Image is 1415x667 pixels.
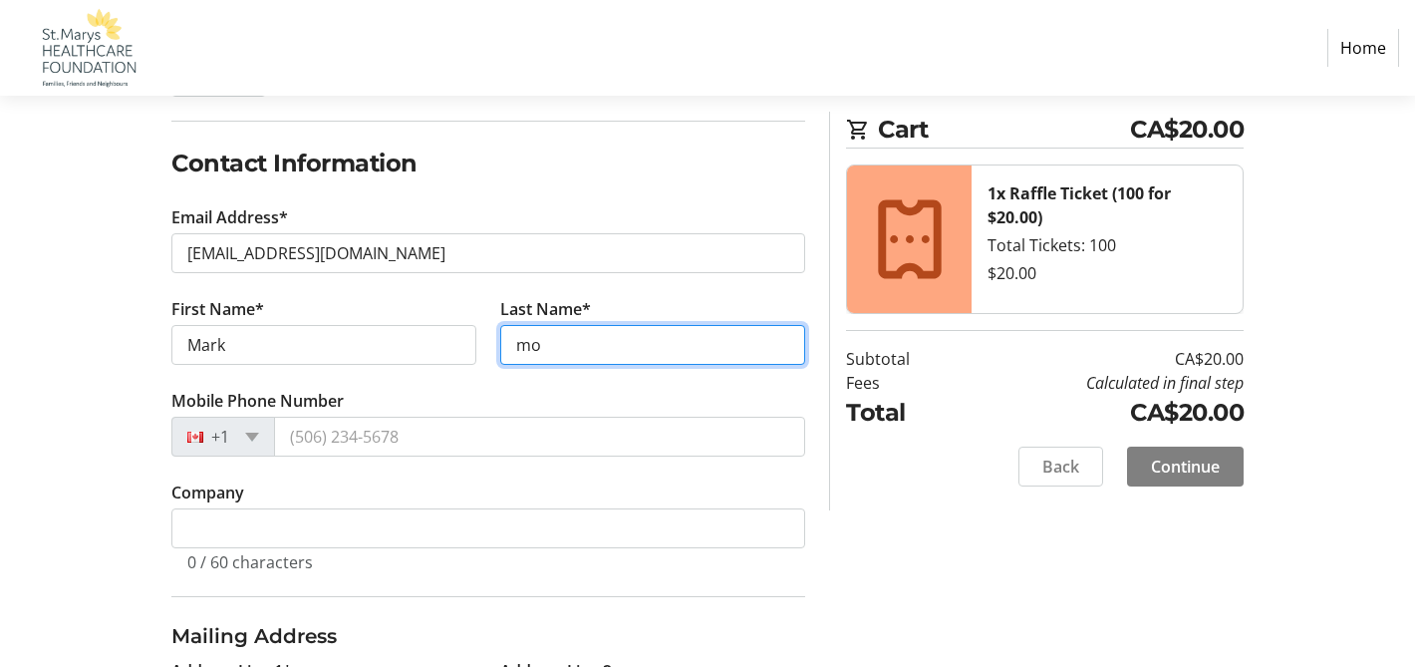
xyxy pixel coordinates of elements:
[16,8,157,88] img: St. Marys Healthcare Foundation's Logo
[187,551,313,573] tr-character-limit: 0 / 60 characters
[171,146,805,181] h2: Contact Information
[1151,455,1220,479] span: Continue
[961,395,1244,431] td: CA$20.00
[171,297,264,321] label: First Name*
[961,371,1244,395] td: Calculated in final step
[171,205,288,229] label: Email Address*
[171,389,344,413] label: Mobile Phone Number
[1130,112,1244,148] span: CA$20.00
[274,417,805,457] input: (506) 234-5678
[1127,447,1244,487] button: Continue
[846,347,961,371] td: Subtotal
[171,621,805,651] h3: Mailing Address
[171,57,266,97] button: Log In
[988,233,1227,257] div: Total Tickets: 100
[846,395,961,431] td: Total
[878,112,1130,148] span: Cart
[171,481,244,504] label: Company
[961,347,1244,371] td: CA$20.00
[1327,29,1399,67] a: Home
[500,297,591,321] label: Last Name*
[846,371,961,395] td: Fees
[988,261,1227,285] div: $20.00
[1042,455,1079,479] span: Back
[1018,447,1103,487] button: Back
[988,182,1171,228] strong: 1x Raffle Ticket (100 for $20.00)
